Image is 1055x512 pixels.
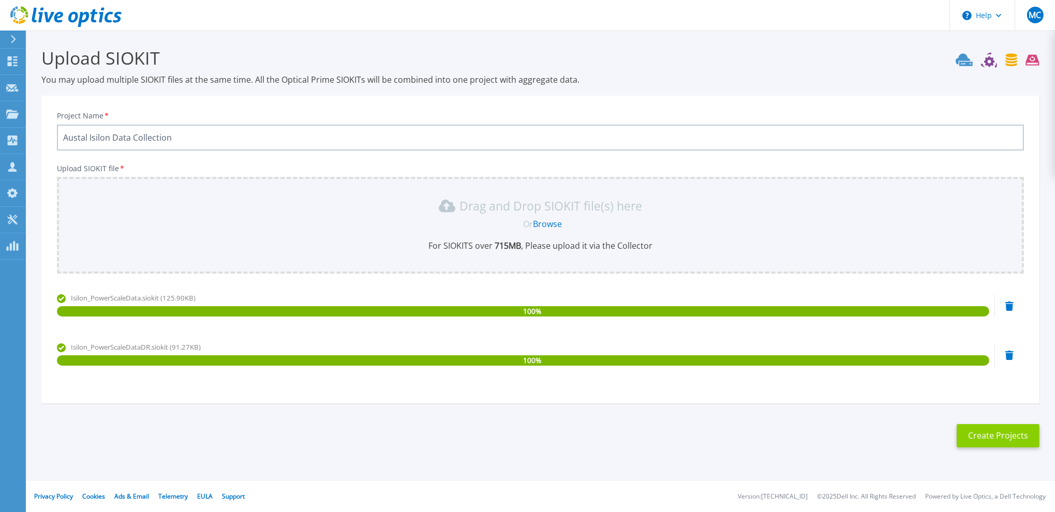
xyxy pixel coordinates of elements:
div: Drag and Drop SIOKIT file(s) here OrBrowseFor SIOKITS over 715MB, Please upload it via the Collector [63,198,1018,251]
p: Upload SIOKIT file [57,164,1024,173]
a: EULA [197,492,213,501]
a: Telemetry [158,492,188,501]
p: Drag and Drop SIOKIT file(s) here [459,201,642,211]
a: Cookies [82,492,105,501]
span: 100 % [523,306,541,317]
input: Enter Project Name [57,125,1024,150]
span: Isilon_PowerScaleDataDR.siokit (91.27KB) [71,342,201,352]
a: Support [222,492,245,501]
li: Version: [TECHNICAL_ID] [738,493,808,500]
b: 715 MB [493,240,521,251]
li: Powered by Live Optics, a Dell Technology [925,493,1046,500]
a: Browse [533,218,562,230]
li: © 2025 Dell Inc. All Rights Reserved [817,493,916,500]
h3: Upload SIOKIT [41,46,1039,70]
button: Create Projects [957,424,1039,447]
span: 100 % [523,355,541,366]
span: MC [1029,11,1041,19]
label: Project Name [57,112,110,119]
p: You may upload multiple SIOKIT files at the same time. All the Optical Prime SIOKITs will be comb... [41,74,1039,85]
span: Or [523,218,533,230]
a: Privacy Policy [34,492,73,501]
p: For SIOKITS over , Please upload it via the Collector [63,240,1018,251]
a: Ads & Email [114,492,149,501]
span: Isilon_PowerScaleData.siokit (125.90KB) [71,293,196,303]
